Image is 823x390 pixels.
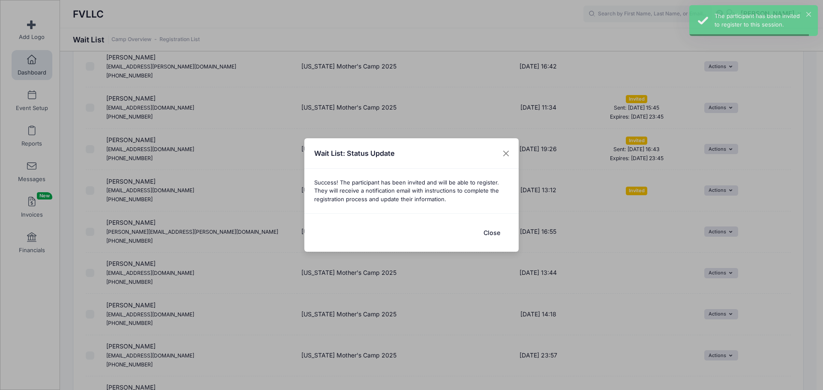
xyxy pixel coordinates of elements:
[715,12,811,29] div: The participant has been invited to register to this session.
[304,169,519,213] div: Success! The participant has been invited and will be able to register. They will receive a notif...
[499,146,514,161] button: Close
[475,223,509,242] button: Close
[806,12,811,17] button: ×
[314,148,395,158] h4: Wait List: Status Update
